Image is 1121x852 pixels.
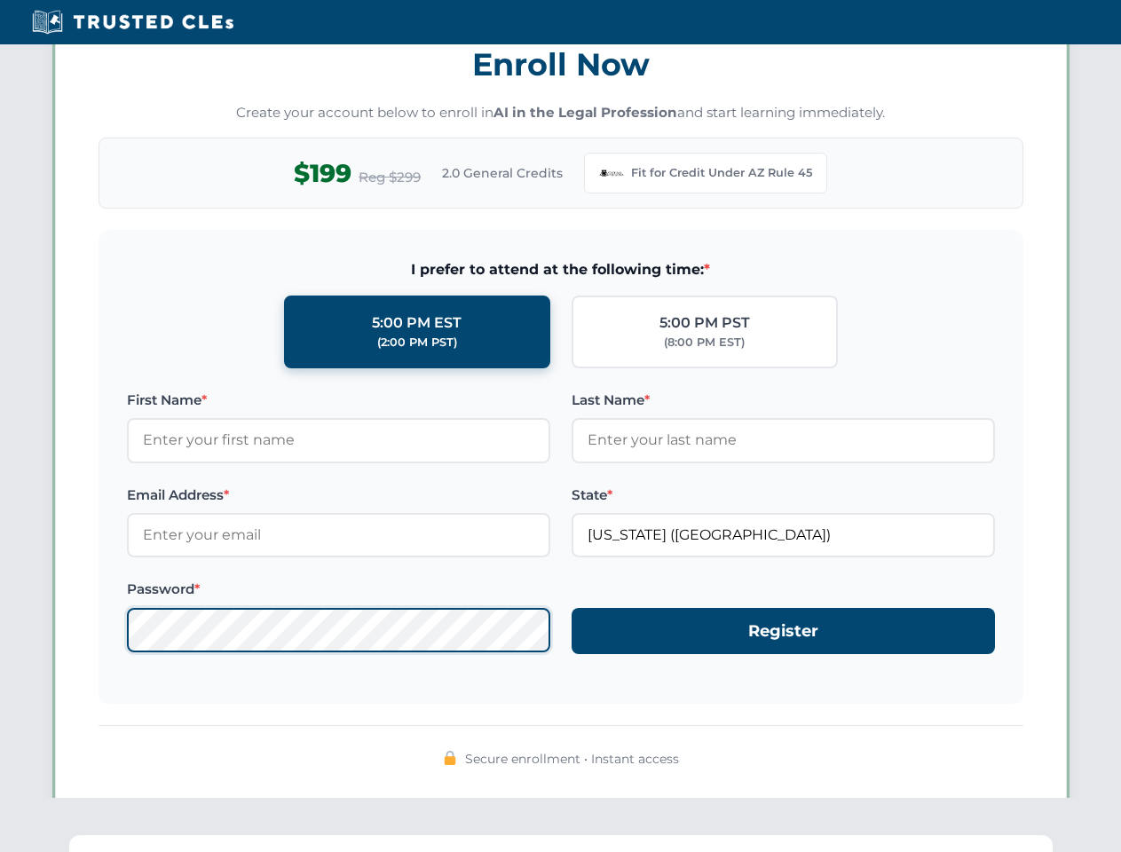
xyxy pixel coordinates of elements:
label: Last Name [572,390,995,411]
strong: AI in the Legal Profession [493,104,677,121]
p: Create your account below to enroll in and start learning immediately. [99,103,1023,123]
img: 🔒 [443,751,457,765]
label: Password [127,579,550,600]
label: Email Address [127,485,550,506]
span: I prefer to attend at the following time: [127,258,995,281]
input: Enter your first name [127,418,550,462]
button: Register [572,608,995,655]
img: Arizona Bar [599,161,624,185]
img: Trusted CLEs [27,9,239,35]
input: Arizona (AZ) [572,513,995,557]
input: Enter your last name [572,418,995,462]
span: 2.0 General Credits [442,163,563,183]
span: Secure enrollment • Instant access [465,749,679,769]
span: Reg $299 [359,167,421,188]
div: 5:00 PM EST [372,312,462,335]
div: 5:00 PM PST [659,312,750,335]
div: (8:00 PM EST) [664,334,745,351]
label: First Name [127,390,550,411]
span: $199 [294,154,351,193]
h3: Enroll Now [99,36,1023,92]
label: State [572,485,995,506]
input: Enter your email [127,513,550,557]
div: (2:00 PM PST) [377,334,457,351]
span: Fit for Credit Under AZ Rule 45 [631,164,812,182]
